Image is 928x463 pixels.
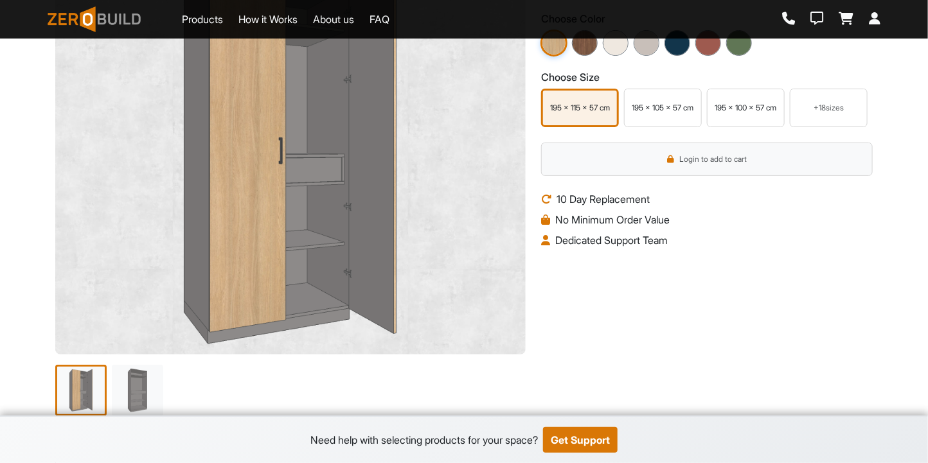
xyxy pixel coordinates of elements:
[710,102,781,114] div: 195 x 100 x 57 cm
[238,12,298,27] a: How it Works
[55,365,107,416] img: 2 Door Wardrobe #2 - Light Oak - 195 x 115 x 57 cm - Image 1
[541,191,873,207] li: 10 Day Replacement
[370,12,389,27] a: FAQ
[112,365,163,416] img: 2 Door Wardrobe #2 - Light Oak - 195 x 115 x 57 cm - Image 2
[603,30,629,56] img: Ivory Cream
[546,102,614,114] div: 195 x 115 x 57 cm
[541,71,873,83] h3: Choose Size
[182,12,223,27] a: Products
[679,153,747,165] span: Login to add to cart
[869,12,880,26] a: Login
[726,30,752,56] img: English Green
[796,102,862,114] div: + 18 sizes
[310,432,538,448] div: Need help with selecting products for your space?
[313,12,354,27] a: About us
[634,30,659,56] img: Sandstone
[572,30,598,56] img: Walnut Brown
[627,102,699,114] div: 195 x 105 x 57 cm
[665,30,690,56] img: Graphite Blue
[48,6,141,32] img: ZeroBuild logo
[543,427,618,453] button: Get Support
[695,30,721,56] img: Earth Brown
[540,30,567,57] img: Light Oak
[541,212,873,227] li: No Minimum Order Value
[541,232,873,248] li: Dedicated Support Team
